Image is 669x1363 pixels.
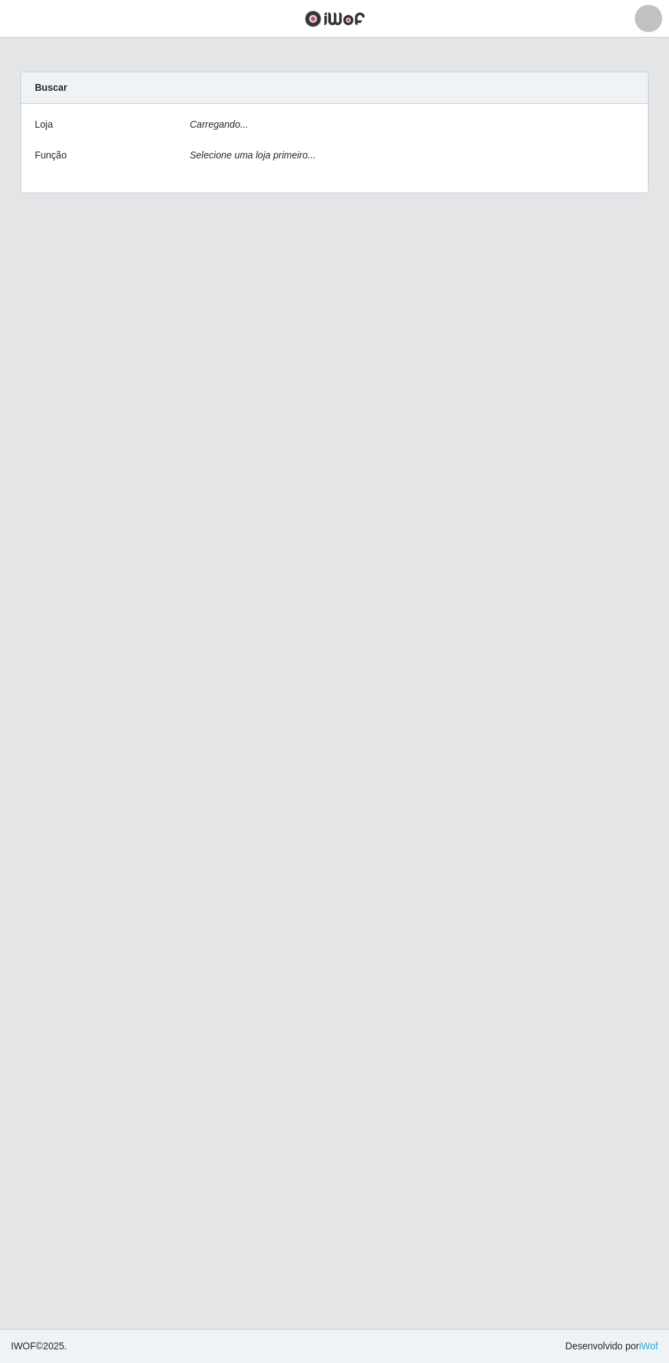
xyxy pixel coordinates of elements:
[11,1340,36,1351] span: IWOF
[35,148,67,163] label: Função
[35,82,67,93] strong: Buscar
[190,119,248,130] i: Carregando...
[565,1339,658,1353] span: Desenvolvido por
[190,150,315,160] i: Selecione uma loja primeiro...
[304,10,365,27] img: CoreUI Logo
[639,1340,658,1351] a: iWof
[11,1339,67,1353] span: © 2025 .
[35,117,53,132] label: Loja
